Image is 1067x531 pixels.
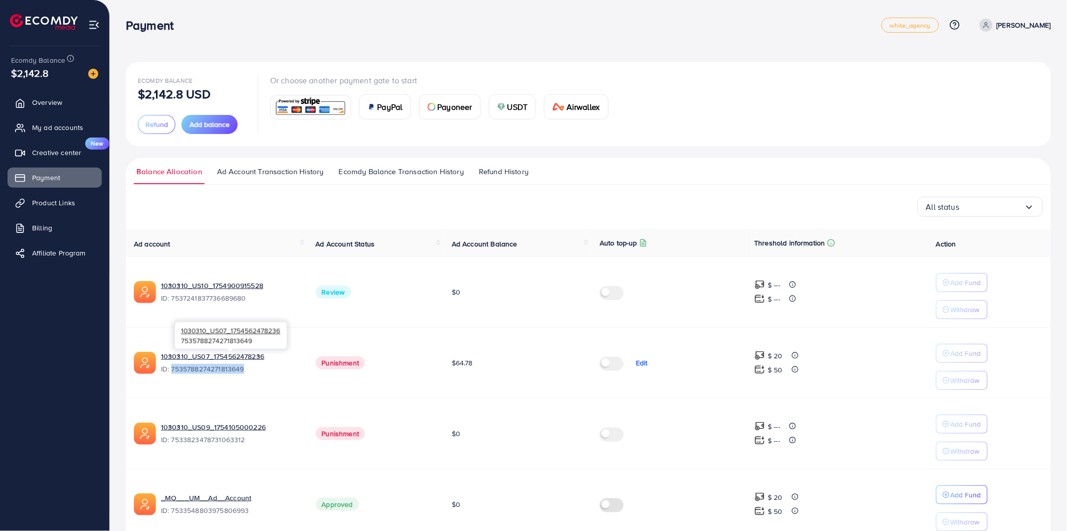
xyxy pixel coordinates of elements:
span: Punishment [316,356,366,369]
span: Ad Account Transaction History [217,166,324,177]
span: Action [936,239,956,249]
p: Add Fund [951,489,981,501]
img: top-up amount [755,421,765,432]
div: <span class='underline'>1030310_US09_1754105000226</span></br>7533823478731063312 [161,422,300,445]
span: Affiliate Program [32,248,86,258]
span: ID: 7535788274271813649 [161,364,300,374]
span: PayPal [378,101,403,113]
span: Billing [32,223,52,233]
span: Approved [316,498,359,511]
a: cardPayoneer [419,94,481,119]
span: 1030310_US07_1754562478236 [181,326,280,335]
span: All status [926,199,960,215]
span: Payoneer [438,101,472,113]
a: Product Links [8,193,102,213]
a: Billing [8,218,102,238]
a: cardAirwallex [544,94,608,119]
button: Add Fund [936,344,988,363]
span: ID: 7533548803975806993 [161,505,300,515]
img: menu [88,19,100,31]
p: Withdraw [951,445,980,457]
div: <span class='underline'>1030310_US10_1754900915528</span></br>7537241837736689680 [161,281,300,304]
p: Withdraw [951,304,980,316]
p: [PERSON_NAME] [997,19,1051,31]
p: Edit [636,357,648,369]
span: Payment [32,173,60,183]
span: $0 [452,429,460,439]
a: white_agency [881,18,939,33]
p: $2,142.8 USD [138,88,211,100]
a: 1030310_US09_1754105000226 [161,422,300,432]
p: $ --- [768,421,781,433]
img: top-up amount [755,280,765,290]
p: Add Fund [951,418,981,430]
p: Threshold information [755,237,825,249]
span: Creative center [32,148,81,158]
button: Add Fund [936,273,988,292]
span: My ad accounts [32,122,83,132]
span: ID: 7533823478731063312 [161,435,300,445]
a: Creative centerNew [8,143,102,163]
a: [PERSON_NAME] [976,19,1051,32]
span: New [85,138,109,150]
span: white_agency [890,22,931,29]
a: _MO___UM__Ad__Account [161,493,300,503]
div: <span class='underline'>_MO___UM__Ad__Account</span></br>7533548803975806993 [161,493,300,516]
img: card [428,103,436,111]
img: card [274,96,347,118]
p: Add Fund [951,277,981,289]
p: $ 20 [768,350,783,362]
h3: Payment [126,18,182,33]
img: card [553,103,565,111]
button: Add Fund [936,485,988,504]
img: card [368,103,376,111]
a: card [270,95,351,119]
iframe: Chat [1024,486,1059,523]
img: top-up amount [755,364,765,375]
span: Ad Account Balance [452,239,517,249]
span: Punishment [316,427,366,440]
img: top-up amount [755,294,765,304]
span: Add balance [190,119,230,129]
button: Refund [138,115,175,134]
a: 1030310_US07_1754562478236 [161,351,300,361]
p: $ --- [768,435,781,447]
p: $ --- [768,293,781,305]
span: Refund History [479,166,528,177]
img: card [497,103,505,111]
span: Ad Account Status [316,239,375,249]
button: Withdraw [936,442,988,461]
img: logo [10,14,78,30]
span: Review [316,286,351,299]
span: Ad account [134,239,170,249]
button: Withdraw [936,371,988,390]
img: ic-ads-acc.e4c84228.svg [134,423,156,445]
button: Add Fund [936,415,988,434]
p: Withdraw [951,374,980,386]
img: top-up amount [755,492,765,502]
p: Auto top-up [600,237,637,249]
a: cardPayPal [359,94,411,119]
p: $ 50 [768,364,783,376]
a: cardUSDT [489,94,537,119]
span: Ecomdy Balance [138,76,193,85]
button: Withdraw [936,300,988,319]
a: Overview [8,92,102,112]
span: $64.78 [452,358,473,368]
img: top-up amount [755,435,765,446]
span: $0 [452,499,460,509]
img: image [88,69,98,79]
span: Ecomdy Balance Transaction History [339,166,464,177]
span: Ecomdy Balance [11,55,65,65]
span: Overview [32,97,62,107]
img: ic-ads-acc.e4c84228.svg [134,493,156,515]
p: Withdraw [951,516,980,528]
p: $ 20 [768,491,783,503]
p: $ --- [768,279,781,291]
span: Product Links [32,198,75,208]
span: USDT [507,101,528,113]
span: $0 [452,287,460,297]
p: Add Fund [951,347,981,359]
span: ID: 7537241837736689680 [161,293,300,303]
